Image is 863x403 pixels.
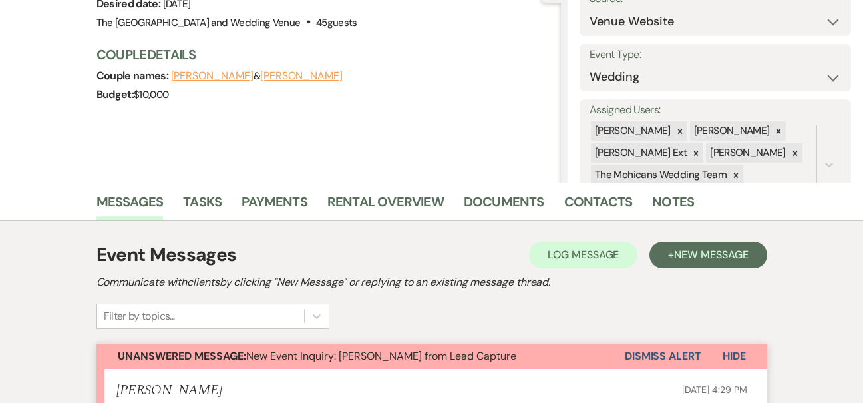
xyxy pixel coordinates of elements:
h1: Event Messages [96,241,237,269]
span: Hide [723,349,746,363]
span: & [171,69,343,83]
div: Filter by topics... [104,308,175,324]
span: New Message [674,248,748,262]
span: New Event Inquiry: [PERSON_NAME] from Lead Capture [118,349,516,363]
span: 45 guests [316,16,357,29]
a: Notes [652,191,694,220]
label: Event Type: [590,45,841,65]
button: Unanswered Message:New Event Inquiry: [PERSON_NAME] from Lead Capture [96,344,625,369]
h3: Couple Details [96,45,548,64]
a: Payments [242,191,307,220]
a: Documents [464,191,544,220]
label: Assigned Users: [590,101,841,120]
button: [PERSON_NAME] [171,71,254,81]
a: Messages [96,191,164,220]
div: [PERSON_NAME] [591,121,673,141]
div: [PERSON_NAME] [690,121,772,141]
h5: [PERSON_NAME] [116,382,222,399]
a: Contacts [564,191,633,220]
button: Dismiss Alert [625,344,701,369]
div: [PERSON_NAME] [706,143,788,163]
div: [PERSON_NAME] Ext [591,143,689,163]
h2: Communicate with clients by clicking "New Message" or replying to an existing message thread. [96,274,767,290]
button: +New Message [649,242,767,268]
span: Budget: [96,87,134,101]
span: The [GEOGRAPHIC_DATA] and Wedding Venue [96,16,301,29]
a: Rental Overview [327,191,444,220]
span: Log Message [548,248,619,262]
span: [DATE] 4:29 PM [682,384,747,396]
button: Hide [701,344,767,369]
button: [PERSON_NAME] [260,71,343,81]
span: $10,000 [134,88,169,101]
a: Tasks [183,191,222,220]
span: Couple names: [96,69,171,83]
div: The Mohicans Wedding Team [591,165,729,185]
strong: Unanswered Message: [118,349,246,363]
button: Log Message [529,242,637,268]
